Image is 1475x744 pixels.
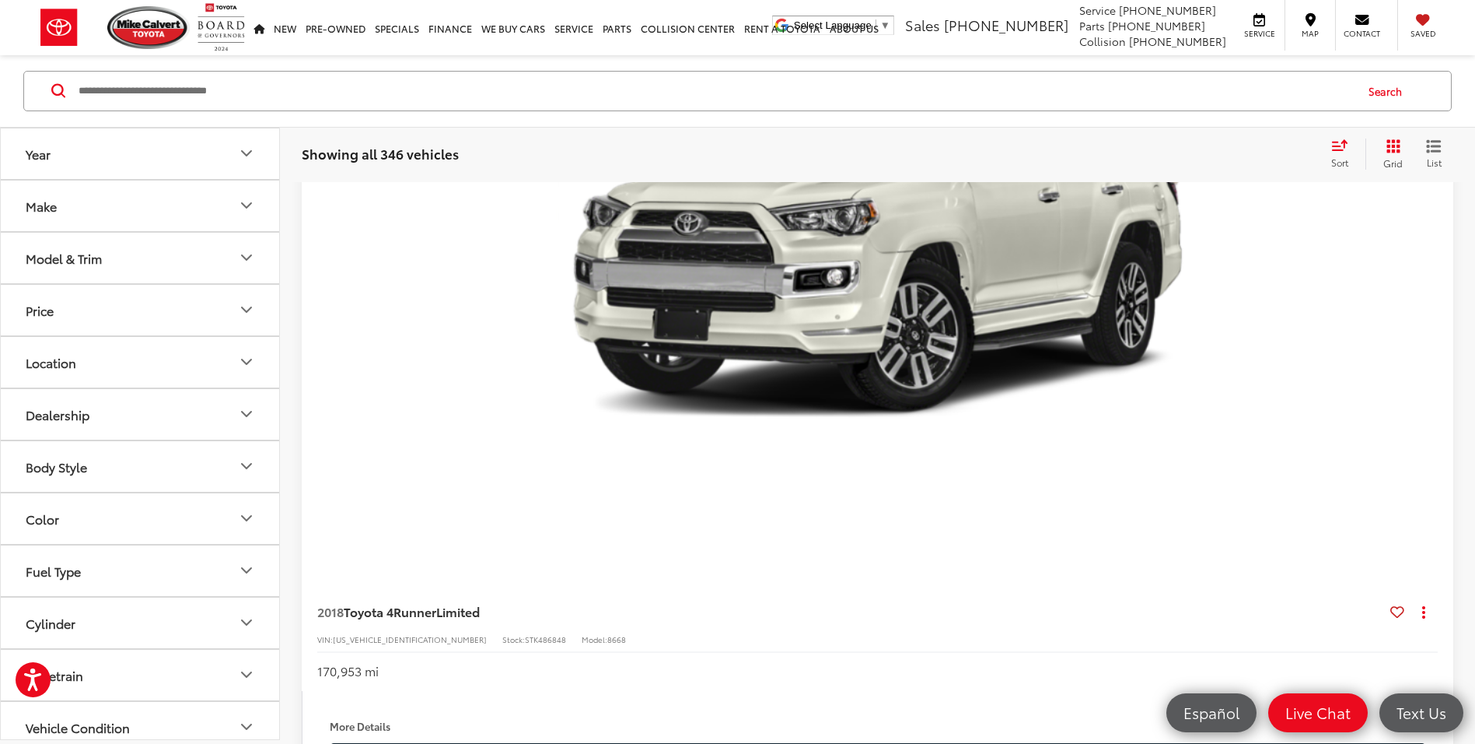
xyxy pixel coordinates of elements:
[302,144,459,163] span: Showing all 346 vehicles
[905,15,940,35] span: Sales
[1166,693,1257,732] a: Español
[1,441,281,492] button: Body StyleBody Style
[1389,703,1454,722] span: Text Us
[1323,139,1365,170] button: Select sort value
[1,650,281,700] button: DrivetrainDrivetrain
[26,720,130,735] div: Vehicle Condition
[502,633,525,645] span: Stock:
[77,72,1354,110] input: Search by Make, Model, or Keyword
[1414,139,1453,170] button: List View
[1354,72,1424,111] button: Search
[333,633,487,645] span: [US_VEHICLE_IDENTIFICATION_NUMBER]
[1365,139,1414,170] button: Grid View
[1079,18,1105,33] span: Parts
[26,407,89,422] div: Dealership
[1129,33,1226,49] span: [PHONE_NUMBER]
[344,602,436,620] span: Toyota 4Runner
[1,337,281,388] button: LocationLocation
[26,616,75,630] div: Cylinder
[1278,703,1358,722] span: Live Chat
[317,633,333,645] span: VIN:
[1108,18,1205,33] span: [PHONE_NUMBER]
[1,493,281,544] button: ColorColor
[26,251,102,265] div: Model & Trim
[1344,28,1380,39] span: Contact
[1,389,281,440] button: DealershipDealership
[1268,693,1368,732] a: Live Chat
[317,602,344,620] span: 2018
[1,546,281,596] button: Fuel TypeFuel Type
[237,458,256,476] div: Body Style
[237,405,256,424] div: Dealership
[237,510,256,528] div: Color
[237,249,256,268] div: Model & Trim
[26,459,87,474] div: Body Style
[26,511,59,526] div: Color
[237,197,256,216] div: Make
[317,662,379,680] div: 170,953 mi
[237,301,256,320] div: Price
[26,198,57,213] div: Make
[1422,605,1425,618] span: dropdown dots
[1426,156,1442,169] span: List
[1079,33,1126,49] span: Collision
[1,233,281,283] button: Model & TrimModel & Trim
[237,562,256,581] div: Fuel Type
[237,718,256,737] div: Vehicle Condition
[26,146,51,161] div: Year
[237,614,256,633] div: Cylinder
[330,721,1426,732] h4: More Details
[26,355,76,370] div: Location
[1079,2,1116,18] span: Service
[107,6,190,49] img: Mike Calvert Toyota
[944,15,1068,35] span: [PHONE_NUMBER]
[880,19,890,31] span: ▼
[237,145,256,163] div: Year
[1,128,281,179] button: YearYear
[26,563,81,578] div: Fuel Type
[1293,28,1327,39] span: Map
[436,602,480,620] span: Limited
[237,666,256,685] div: Drivetrain
[1,181,281,231] button: MakeMake
[1383,156,1403,170] span: Grid
[607,633,626,645] span: 8668
[237,353,256,372] div: Location
[1379,693,1463,732] a: Text Us
[317,603,1384,620] a: 2018Toyota 4RunnerLimited
[1176,703,1247,722] span: Español
[1119,2,1216,18] span: [PHONE_NUMBER]
[1,598,281,648] button: CylinderCylinder
[1242,28,1277,39] span: Service
[559,8,1197,486] img: 2018 Toyota 4Runner Limited
[26,303,54,318] div: Price
[525,633,566,645] span: STK486848
[1410,598,1438,625] button: Actions
[1331,156,1348,169] span: Sort
[582,633,607,645] span: Model:
[26,668,83,683] div: Drivetrain
[1406,28,1440,39] span: Saved
[1,285,281,335] button: PricePrice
